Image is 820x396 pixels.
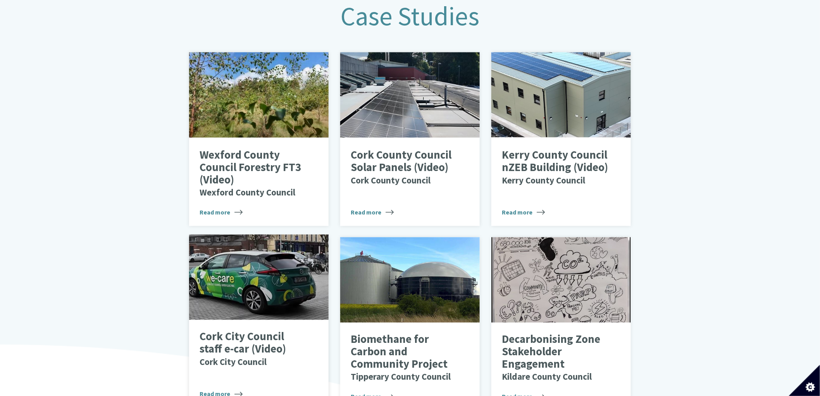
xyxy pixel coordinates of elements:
small: Wexford County Council [200,187,295,198]
p: Decarbonising Zone Stakeholder Engagement [502,334,608,383]
span: Read more [502,208,545,217]
small: Kerry County Council [502,175,585,186]
p: Cork County Council Solar Panels (Video) [351,149,457,186]
small: Tipperary County Council [351,371,451,382]
a: Cork County Council Solar Panels (Video)Cork County Council Read more [340,52,480,226]
p: Wexford County Council Forestry FT3 (Video) [200,149,306,198]
p: Kerry County Council nZEB Building (Video) [502,149,608,186]
small: Cork County Council [351,175,431,186]
p: Cork City Council staff e-car (Video) [200,331,306,368]
h2: Case Studies [183,2,637,31]
a: Kerry County Council nZEB Building (Video)Kerry County Council Read more [491,52,631,226]
button: Set cookie preferences [789,365,820,396]
span: Read more [200,208,243,217]
p: Biomethane for Carbon and Community Project [351,334,457,383]
small: Cork City Council [200,356,267,368]
span: Read more [351,208,394,217]
a: Wexford County Council Forestry FT3 (Video)Wexford County Council Read more [189,52,329,226]
small: Kildare County Council [502,371,592,382]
